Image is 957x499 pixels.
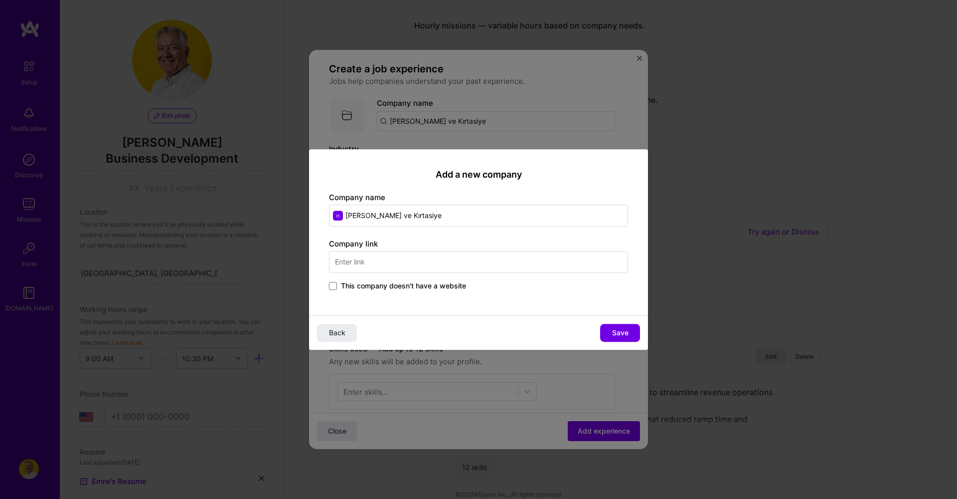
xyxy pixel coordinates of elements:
label: Company name [329,193,385,202]
input: Enter name [329,205,628,227]
label: Company link [329,239,378,249]
button: Save [600,324,640,342]
span: This company doesn't have a website [341,281,466,291]
input: Enter link [329,251,628,273]
h2: Add a new company [329,169,628,180]
span: Back [329,328,345,338]
span: Save [612,328,629,338]
button: Back [317,324,357,342]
